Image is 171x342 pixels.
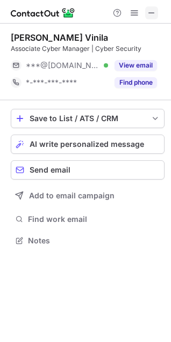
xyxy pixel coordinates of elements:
img: ContactOut v5.3.10 [11,6,75,19]
span: Notes [28,236,160,246]
div: [PERSON_NAME] Vinila [11,32,108,43]
button: Reveal Button [115,60,157,71]
span: Add to email campaign [29,191,115,200]
button: Find work email [11,212,165,227]
div: Associate Cyber Manager | Cyber Security [11,44,165,54]
button: Notes [11,233,165,248]
button: Reveal Button [115,77,157,88]
span: Find work email [28,214,160,224]
button: save-profile-one-click [11,109,165,128]
span: ***@[DOMAIN_NAME] [26,61,100,70]
span: Send email [30,166,70,174]
span: AI write personalized message [30,140,144,148]
button: Send email [11,160,165,180]
button: Add to email campaign [11,186,165,205]
div: Save to List / ATS / CRM [30,114,146,123]
button: AI write personalized message [11,135,165,154]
